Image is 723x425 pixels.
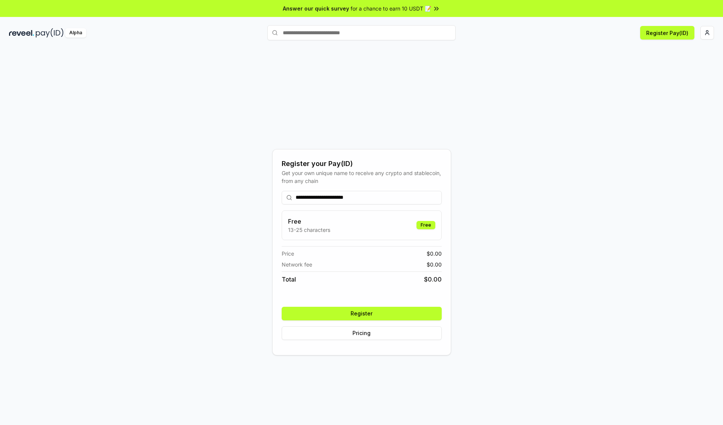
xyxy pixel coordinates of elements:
[351,5,431,12] span: for a chance to earn 10 USDT 📝
[282,250,294,257] span: Price
[9,28,34,38] img: reveel_dark
[282,307,442,320] button: Register
[65,28,86,38] div: Alpha
[282,260,312,268] span: Network fee
[288,226,330,234] p: 13-25 characters
[427,250,442,257] span: $ 0.00
[640,26,694,40] button: Register Pay(ID)
[283,5,349,12] span: Answer our quick survey
[424,275,442,284] span: $ 0.00
[416,221,435,229] div: Free
[427,260,442,268] span: $ 0.00
[288,217,330,226] h3: Free
[282,326,442,340] button: Pricing
[282,275,296,284] span: Total
[282,158,442,169] div: Register your Pay(ID)
[36,28,64,38] img: pay_id
[282,169,442,185] div: Get your own unique name to receive any crypto and stablecoin, from any chain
